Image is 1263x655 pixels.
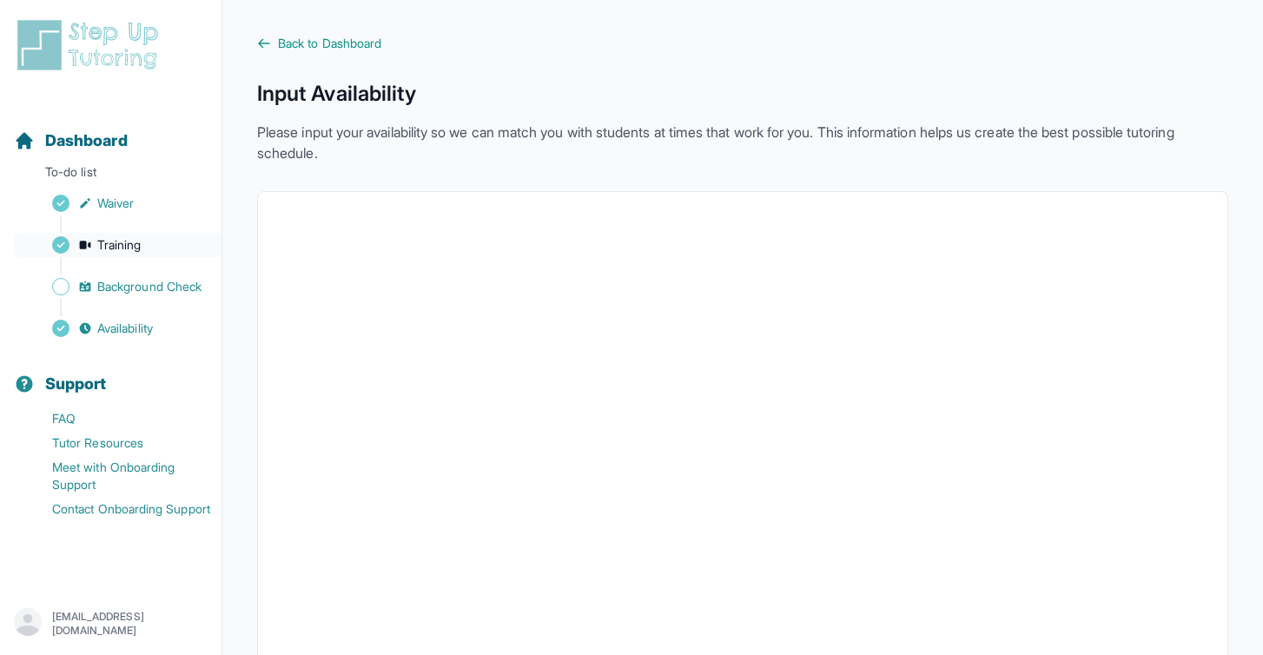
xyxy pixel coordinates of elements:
button: Dashboard [7,101,215,160]
a: Dashboard [14,129,128,153]
a: Training [14,233,222,257]
a: Waiver [14,191,222,215]
span: Training [97,236,142,254]
span: Availability [97,320,153,337]
span: Support [45,372,107,396]
span: Waiver [97,195,134,212]
span: Dashboard [45,129,128,153]
span: Background Check [97,278,202,295]
p: To-do list [7,163,215,188]
a: Meet with Onboarding Support [14,455,222,497]
a: Availability [14,316,222,341]
button: [EMAIL_ADDRESS][DOMAIN_NAME] [14,608,208,639]
a: Background Check [14,275,222,299]
span: Back to Dashboard [278,35,381,52]
a: FAQ [14,407,222,431]
img: logo [14,17,169,73]
p: [EMAIL_ADDRESS][DOMAIN_NAME] [52,610,208,638]
a: Tutor Resources [14,431,222,455]
p: Please input your availability so we can match you with students at times that work for you. This... [257,122,1228,163]
a: Back to Dashboard [257,35,1228,52]
button: Support [7,344,215,403]
h1: Input Availability [257,80,1228,108]
a: Contact Onboarding Support [14,497,222,521]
